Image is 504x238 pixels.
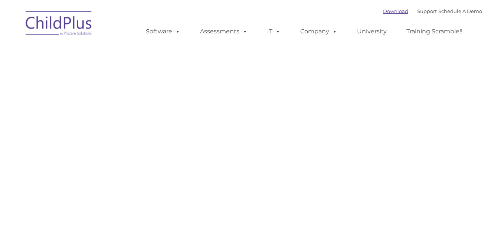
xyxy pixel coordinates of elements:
a: Support [417,8,437,14]
img: ChildPlus by Procare Solutions [22,6,96,43]
a: Assessments [193,24,255,39]
a: Download [383,8,408,14]
a: University [350,24,394,39]
a: Company [293,24,345,39]
a: Schedule A Demo [438,8,482,14]
a: Training Scramble!! [399,24,470,39]
a: Software [138,24,188,39]
a: IT [260,24,288,39]
font: | [383,8,482,14]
